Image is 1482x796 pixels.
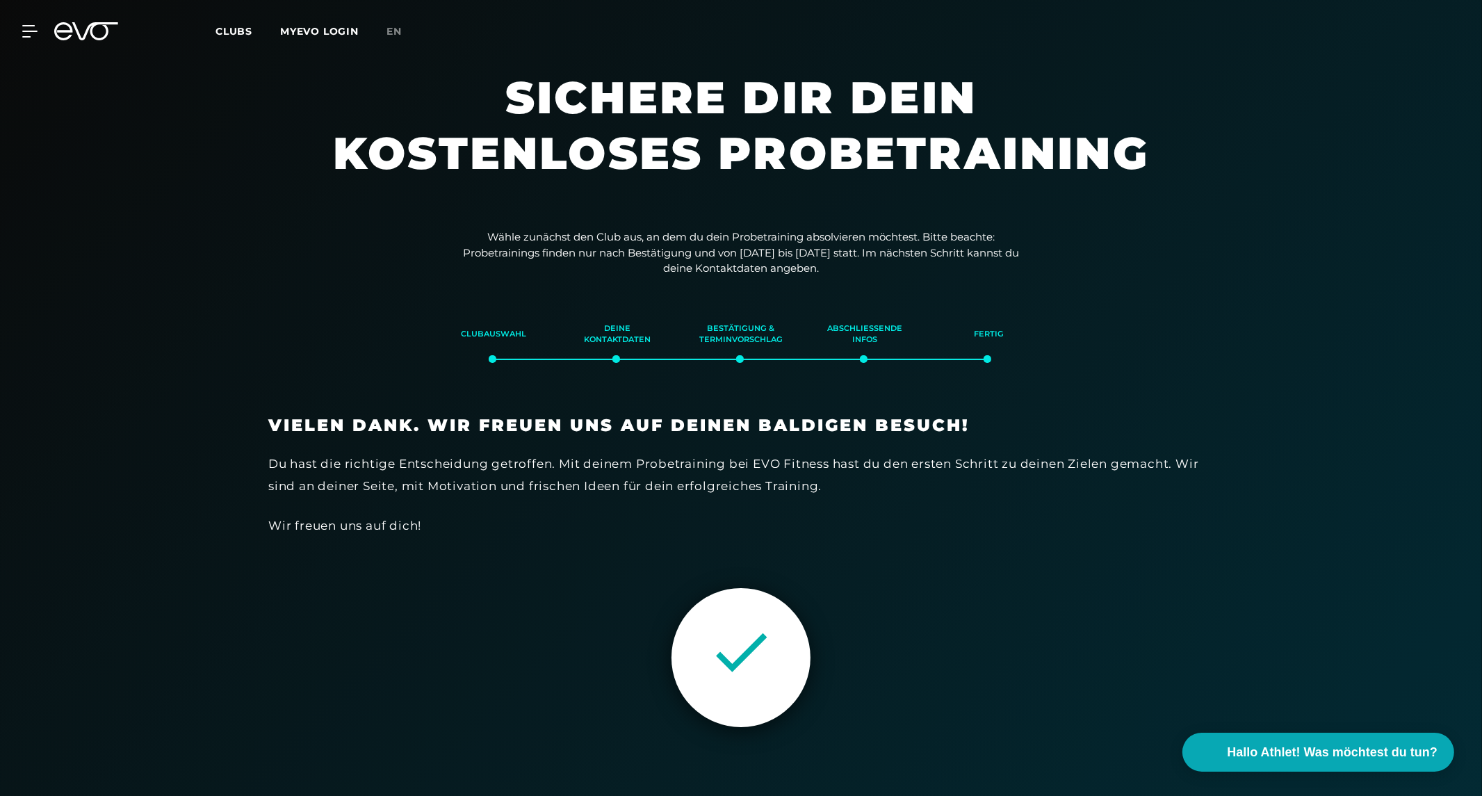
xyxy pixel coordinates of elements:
h1: Sichere dir dein kostenloses Probetraining [324,70,1158,209]
div: Abschließende Infos [820,316,909,353]
p: Wähle zunächst den Club aus, an dem du dein Probetraining absolvieren möchtest. Bitte beachte: Pr... [463,229,1019,277]
a: Clubs [215,24,280,38]
a: MYEVO LOGIN [280,25,359,38]
h3: Vielen Dank. Wir freuen uns auf deinen baldigen Besuch! [268,415,1214,436]
div: Bestätigung & Terminvorschlag [697,316,785,353]
span: Hallo Athlet! Was möchtest du tun? [1227,743,1438,762]
div: Fertig [944,316,1033,353]
button: Hallo Athlet! Was möchtest du tun? [1182,733,1454,772]
div: Deine Kontaktdaten [573,316,662,353]
div: Clubauswahl [449,316,538,353]
span: en [386,25,402,38]
a: en [386,24,418,40]
div: Du hast die richtige Entscheidung getroffen. Mit deinem Probetraining bei EVO Fitness hast du den... [268,453,1214,498]
div: Wir freuen uns auf dich! [268,514,1214,537]
span: Clubs [215,25,252,38]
